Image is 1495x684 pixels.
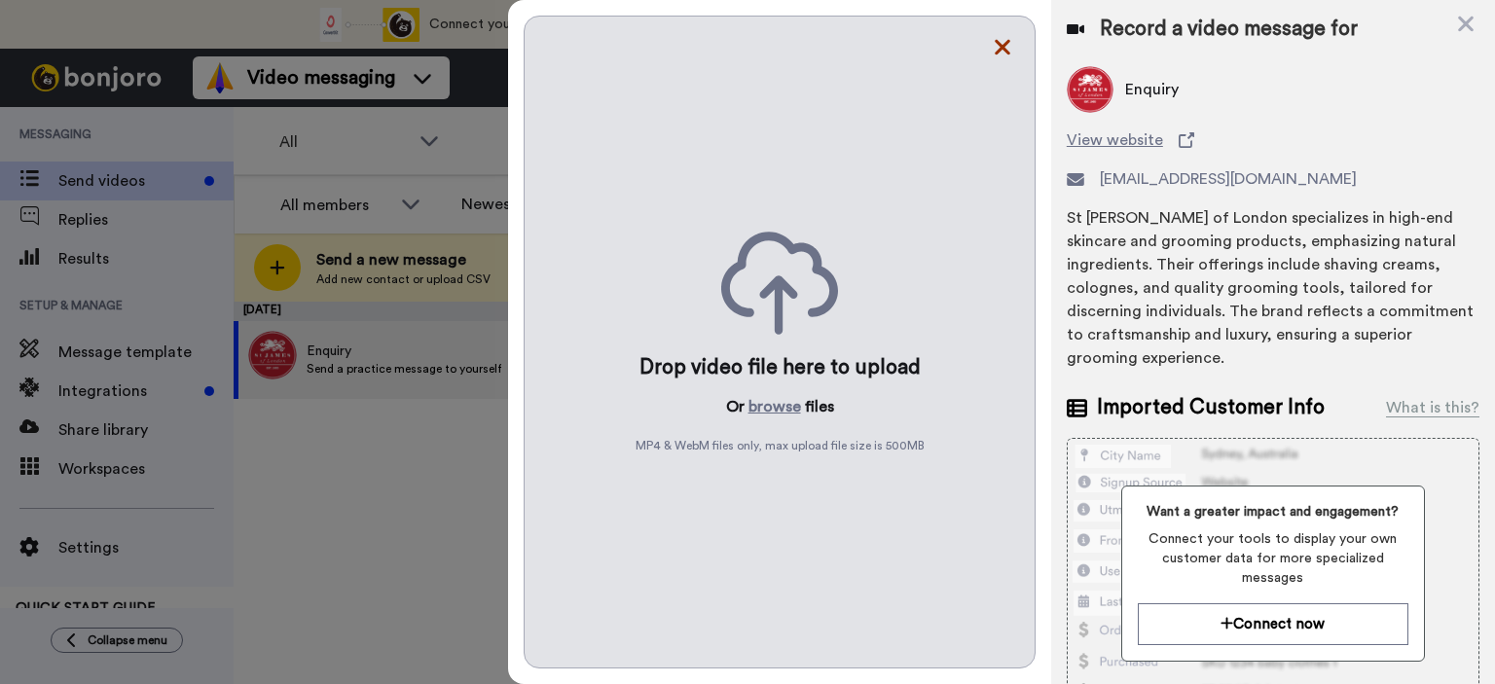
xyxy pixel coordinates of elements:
[726,395,834,418] p: Or files
[748,395,801,418] button: browse
[1097,393,1325,422] span: Imported Customer Info
[1386,396,1479,419] div: What is this?
[1138,603,1408,645] button: Connect now
[1138,502,1408,522] span: Want a greater impact and engagement?
[1067,206,1479,370] div: St [PERSON_NAME] of London specializes in high-end skincare and grooming products, emphasizing na...
[639,354,921,381] div: Drop video file here to upload
[1100,167,1357,191] span: [EMAIL_ADDRESS][DOMAIN_NAME]
[636,438,925,453] span: MP4 & WebM files only, max upload file size is 500 MB
[1138,529,1408,588] span: Connect your tools to display your own customer data for more specialized messages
